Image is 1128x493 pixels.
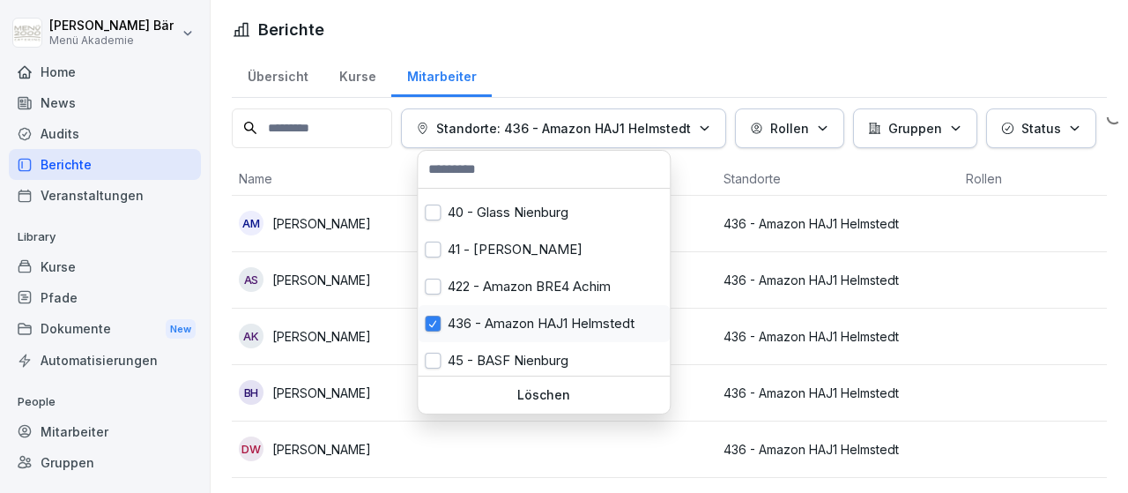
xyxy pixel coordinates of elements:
div: 40 - Glass Nienburg [418,194,670,231]
p: Gruppen [888,119,942,138]
p: Löschen [425,387,663,403]
div: 436 - Amazon HAJ1 Helmstedt [418,305,670,342]
div: 422 - Amazon BRE4 Achim [418,268,670,305]
div: 45 - BASF Nienburg [418,342,670,379]
p: Status [1021,119,1061,138]
p: Standorte: 436 - Amazon HAJ1 Helmstedt [436,119,691,138]
p: Rollen [770,119,809,138]
div: 41 - [PERSON_NAME] [418,231,670,268]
